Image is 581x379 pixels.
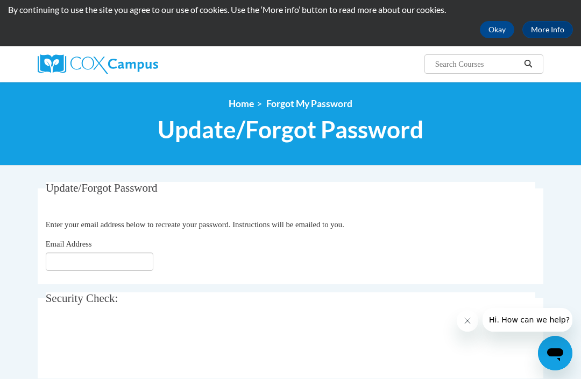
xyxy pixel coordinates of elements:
[46,292,118,305] span: Security Check:
[158,115,423,144] span: Update/Forgot Password
[434,58,520,71] input: Search Courses
[538,336,572,370] iframe: Button to launch messaging window
[457,310,478,332] iframe: Close message
[46,252,153,271] input: Email
[38,54,195,74] a: Cox Campus
[520,58,536,71] button: Search
[46,240,92,248] span: Email Address
[46,220,344,229] span: Enter your email address below to recreate your password. Instructions will be emailed to you.
[46,181,158,194] span: Update/Forgot Password
[522,21,573,38] a: More Info
[480,21,514,38] button: Okay
[46,323,209,365] iframe: reCAPTCHA
[38,54,158,74] img: Cox Campus
[8,4,573,16] p: By continuing to use the site you agree to our use of cookies. Use the ‘More info’ button to read...
[483,308,572,332] iframe: Message from company
[229,98,254,109] a: Home
[266,98,352,109] span: Forgot My Password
